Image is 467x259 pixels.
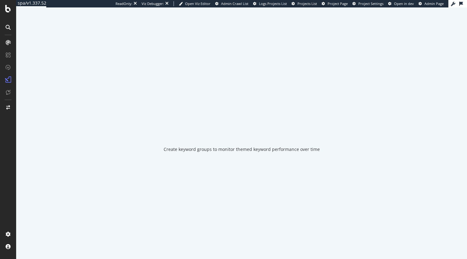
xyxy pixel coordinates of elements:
[179,1,211,6] a: Open Viz Editor
[424,1,444,6] span: Admin Page
[328,1,348,6] span: Project Page
[322,1,348,6] a: Project Page
[388,1,414,6] a: Open in dev
[419,1,444,6] a: Admin Page
[219,114,264,136] div: animation
[185,1,211,6] span: Open Viz Editor
[215,1,248,6] a: Admin Crawl List
[221,1,248,6] span: Admin Crawl List
[253,1,287,6] a: Logs Projects List
[352,1,383,6] a: Project Settings
[292,1,317,6] a: Projects List
[297,1,317,6] span: Projects List
[116,1,132,6] div: ReadOnly:
[164,146,320,152] div: Create keyword groups to monitor themed keyword performance over time
[394,1,414,6] span: Open in dev
[259,1,287,6] span: Logs Projects List
[358,1,383,6] span: Project Settings
[142,1,164,6] div: Viz Debugger:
